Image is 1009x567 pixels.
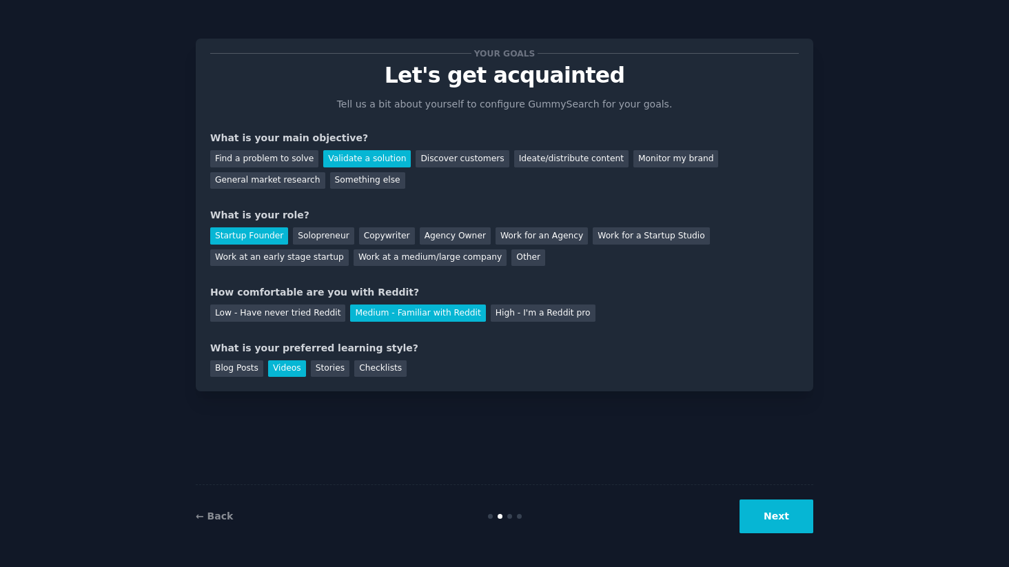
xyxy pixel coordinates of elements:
[210,208,799,223] div: What is your role?
[514,150,629,167] div: Ideate/distribute content
[496,227,588,245] div: Work for an Agency
[210,227,288,245] div: Startup Founder
[210,131,799,145] div: What is your main objective?
[633,150,718,167] div: Monitor my brand
[323,150,411,167] div: Validate a solution
[293,227,354,245] div: Solopreneur
[210,305,345,322] div: Low - Have never tried Reddit
[359,227,415,245] div: Copywriter
[210,63,799,87] p: Let's get acquainted
[210,360,263,378] div: Blog Posts
[420,227,491,245] div: Agency Owner
[416,150,509,167] div: Discover customers
[330,172,405,189] div: Something else
[331,97,678,112] p: Tell us a bit about yourself to configure GummySearch for your goals.
[210,285,799,300] div: How comfortable are you with Reddit?
[740,499,813,533] button: Next
[268,360,306,378] div: Videos
[210,172,325,189] div: General market research
[210,150,318,167] div: Find a problem to solve
[354,360,407,378] div: Checklists
[311,360,349,378] div: Stories
[491,305,595,322] div: High - I'm a Reddit pro
[471,46,538,61] span: Your goals
[354,249,507,267] div: Work at a medium/large company
[210,249,349,267] div: Work at an early stage startup
[196,511,233,522] a: ← Back
[350,305,485,322] div: Medium - Familiar with Reddit
[511,249,545,267] div: Other
[593,227,709,245] div: Work for a Startup Studio
[210,341,799,355] div: What is your preferred learning style?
